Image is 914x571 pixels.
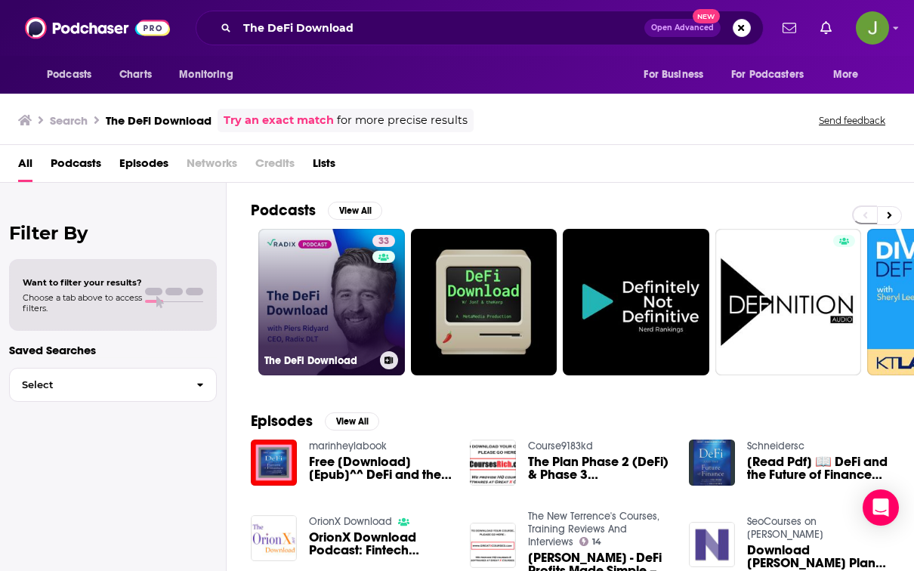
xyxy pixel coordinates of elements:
[693,9,720,23] span: New
[689,440,735,486] img: [Read Pdf] 📖 DeFi and the Future of Finance 1st Edition <(DOWNLOAD E.B.O.O.K.^)
[721,60,826,89] button: open menu
[187,151,237,182] span: Networks
[224,112,334,129] a: Try an exact match
[695,235,703,369] div: 0
[9,368,217,402] button: Select
[579,537,602,546] a: 14
[833,64,859,85] span: More
[50,113,88,128] h3: Search
[119,64,152,85] span: Charts
[25,14,170,42] img: Podchaser - Follow, Share and Rate Podcasts
[814,114,890,127] button: Send feedback
[309,531,452,557] a: OrionX Download Podcast: Fintech Update, CryptoSuper500, CBDC, NFT, DeFi, Regulations
[251,412,313,431] h2: Episodes
[528,455,671,481] span: The Plan Phase 2 (DeFi) & Phase 3 (Rebalancing) By [PERSON_NAME] Download.[course]
[856,11,889,45] img: User Profile
[251,440,297,486] img: Free [Download] [Epub]^^ DeFi and the Future of Finance Ebook READ ONLINE
[372,235,395,247] a: 33
[18,151,32,182] a: All
[651,24,714,32] span: Open Advanced
[10,380,184,390] span: Select
[168,60,252,89] button: open menu
[644,64,703,85] span: For Business
[644,19,721,37] button: Open AdvancedNew
[36,60,111,89] button: open menu
[337,112,468,129] span: for more precise results
[106,113,212,128] h3: The DeFi Download
[823,60,878,89] button: open menu
[633,60,722,89] button: open menu
[196,11,764,45] div: Search podcasts, credits, & more...
[23,292,142,313] span: Choose a tab above to access filters.
[47,64,91,85] span: Podcasts
[309,515,392,528] a: OrionX Download
[251,201,316,220] h2: Podcasts
[592,539,601,545] span: 14
[328,202,382,220] button: View All
[9,343,217,357] p: Saved Searches
[51,151,101,182] a: Podcasts
[747,455,890,481] a: [Read Pdf] 📖 DeFi and the Future of Finance 1st Edition <(DOWNLOAD E.B.O.O.K.^)
[528,510,659,548] a: The New Terrence's Courses, Training Reviews And Interviews
[264,354,374,367] h3: The DeFi Download
[313,151,335,182] a: Lists
[814,15,838,41] a: Show notifications dropdown
[528,440,593,452] a: Course9183kd
[747,544,890,569] a: Download Dan HollingsThe Plan (Phase 2Defi)
[856,11,889,45] button: Show profile menu
[563,229,709,375] a: 0
[856,11,889,45] span: Logged in as jon47193
[251,515,297,561] img: OrionX Download Podcast: Fintech Update, CryptoSuper500, CBDC, NFT, DeFi, Regulations
[9,222,217,244] h2: Filter By
[251,201,382,220] a: PodcastsView All
[689,522,735,568] img: Download Dan HollingsThe Plan (Phase 2Defi)
[23,277,142,288] span: Want to filter your results?
[119,151,168,182] a: Episodes
[237,16,644,40] input: Search podcasts, credits, & more...
[470,523,516,569] img: Chris Farrell - DeFi Profits Made Simple – Download Course
[747,544,890,569] span: Download [PERSON_NAME] Plan (Phase 2Defi)
[309,440,387,452] a: marinheylabook
[258,229,405,375] a: 33The DeFi Download
[863,489,899,526] div: Open Intercom Messenger
[528,455,671,481] a: The Plan Phase 2 (DeFi) & Phase 3 (Rebalancing) By Dan Hollings Download.[course]
[110,60,161,89] a: Charts
[470,440,516,486] img: The Plan Phase 2 (DeFi) & Phase 3 (Rebalancing) By Dan Hollings Download.[course]
[179,64,233,85] span: Monitoring
[731,64,804,85] span: For Podcasters
[747,440,804,452] a: Schneidersc
[378,234,389,249] span: 33
[325,412,379,431] button: View All
[255,151,295,182] span: Credits
[777,15,802,41] a: Show notifications dropdown
[309,455,452,481] a: Free [Download] [Epub]^^ DeFi and the Future of Finance Ebook READ ONLINE
[747,515,823,541] a: SeoCourses on Narro
[251,412,379,431] a: EpisodesView All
